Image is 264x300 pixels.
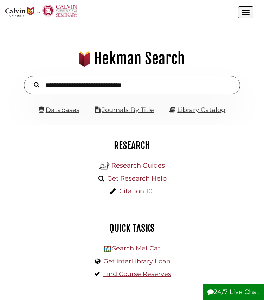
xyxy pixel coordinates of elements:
[9,49,255,68] h1: Hekman Search
[177,106,225,114] a: Library Catalog
[112,244,160,252] a: Search MeLCat
[99,161,110,171] img: Hekman Library Logo
[39,106,79,114] a: Databases
[111,162,165,169] a: Research Guides
[11,222,253,234] h2: Quick Tasks
[238,6,253,18] button: Open the menu
[103,270,171,278] a: Find Course Reserves
[42,5,77,17] img: Calvin Theological Seminary
[34,82,39,88] i: Search
[30,80,43,89] button: Search
[107,175,167,182] a: Get Research Help
[103,257,170,265] a: Get InterLibrary Loan
[11,139,253,151] h2: Research
[102,106,154,114] a: Journals By Title
[119,187,155,195] a: Citation 101
[104,246,111,252] img: Hekman Library Logo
